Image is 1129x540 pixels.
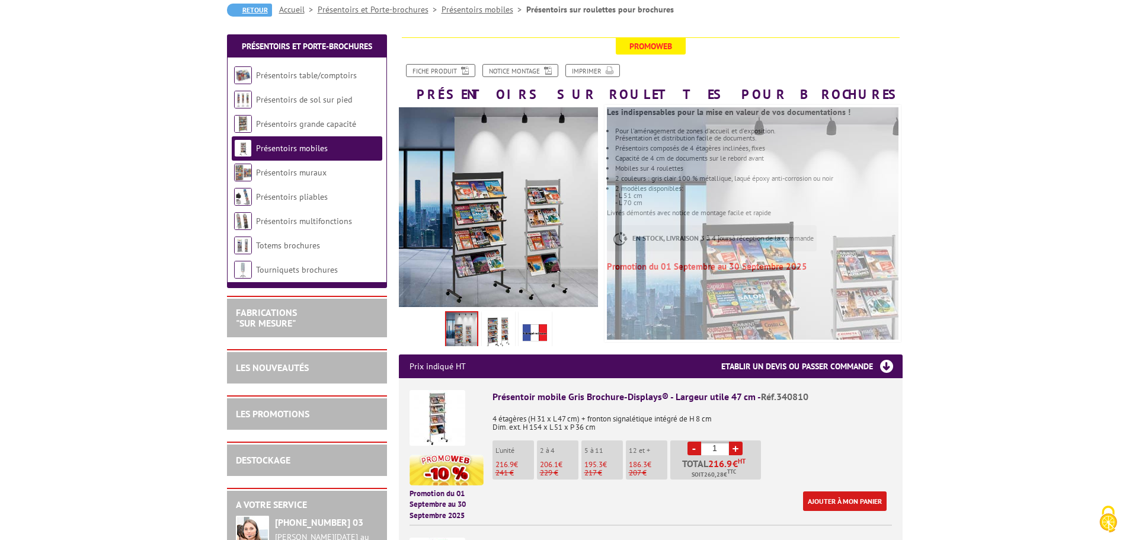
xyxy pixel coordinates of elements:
img: edimeta_produit_fabrique_en_france.jpg [521,314,549,350]
a: Retour [227,4,272,17]
a: Présentoirs de sol sur pied [256,94,352,105]
p: 229 € [540,469,578,477]
a: + [729,442,743,455]
span: 195.3 [584,459,603,469]
img: Tourniquets brochures [234,261,252,279]
span: 206.1 [540,459,558,469]
a: Imprimer [565,64,620,77]
span: Promoweb [616,38,686,55]
a: Présentoirs pliables [256,191,328,202]
p: 217 € [584,469,623,477]
div: Livrés démontés avec notice de montage facile et rapide [607,101,911,276]
span: € [733,459,738,468]
p: € [629,461,667,469]
img: promotion [410,455,484,485]
p: 241 € [495,469,534,477]
img: Présentoirs grande capacité [234,115,252,133]
li: Présentoirs sur roulettes pour brochures [526,4,674,15]
button: Cookies (fenêtre modale) [1088,500,1129,540]
div: Présentoir mobile Gris Brochure-Displays® - Largeur utile 47 cm - [492,390,892,404]
a: Présentoirs mobiles [256,143,328,154]
p: 207 € [629,469,667,477]
h3: Etablir un devis ou passer commande [721,354,903,378]
a: Présentoirs multifonctions [256,216,352,226]
p: € [495,461,534,469]
span: 260,28 [704,470,724,480]
p: € [584,461,623,469]
a: Présentoirs et Porte-brochures [242,41,372,52]
p: L'unité [495,446,534,455]
img: Présentoirs de sol sur pied [234,91,252,108]
p: 4 étagères (H 31 x L 47 cm) + fronton signalétique intégré de H 8 cm Dim. ext. H 154 x L 51 x P 3... [492,407,892,432]
p: 12 et + [629,446,667,455]
a: Présentoirs et Porte-brochures [318,4,442,15]
a: Notice Montage [482,64,558,77]
a: Tourniquets brochures [256,264,338,275]
sup: TTC [727,468,736,475]
sup: HT [738,457,746,465]
p: € [540,461,578,469]
img: Présentoirs muraux [234,164,252,181]
a: Présentoirs muraux [256,167,327,178]
span: Réf.340810 [761,391,808,402]
span: 216.9 [708,459,733,468]
a: LES PROMOTIONS [236,408,309,420]
p: Promotion du 01 Septembre au 30 Septembre 2025 [410,488,484,522]
img: Totems brochures [234,237,252,254]
img: Présentoir mobile Gris Brochure-Displays® - Largeur utile 47 cm [410,390,465,446]
img: Présentoirs table/comptoirs [234,66,252,84]
a: - [687,442,701,455]
h2: A votre service [236,500,378,510]
p: Prix indiqué HT [410,354,466,378]
img: presentoir_mobile_gris_brochure_displays_47_66cm_340810_340801_341210_341201_.jpg [607,107,962,463]
span: Soit € [692,470,736,480]
a: Totems brochures [256,240,320,251]
a: Présentoirs mobiles [442,4,526,15]
img: Présentoirs multifonctions [234,212,252,230]
a: Présentoirs grande capacité [256,119,356,129]
p: Total [673,459,761,480]
a: Présentoirs table/comptoirs [256,70,357,81]
a: FABRICATIONS"Sur Mesure" [236,306,297,329]
img: Présentoirs pliables [234,188,252,206]
img: Présentoirs mobiles [234,139,252,157]
img: presentoir_mobile_gris_brochure_displays_47_66cm_340810_340801_341210_341201_.jpg [446,312,477,349]
img: Cookies (fenêtre modale) [1093,504,1123,534]
a: Accueil [279,4,318,15]
img: etageres_bibliotheques_340810.jpg [484,314,513,350]
a: Ajouter à mon panier [803,491,887,511]
a: LES NOUVEAUTÉS [236,362,309,373]
span: 186.3 [629,459,647,469]
p: 5 à 11 [584,446,623,455]
strong: [PHONE_NUMBER] 03 [275,516,363,528]
a: DESTOCKAGE [236,454,290,466]
span: 216.9 [495,459,514,469]
p: 2 à 4 [540,446,578,455]
a: Fiche produit [406,64,475,77]
img: presentoir_mobile_gris_brochure_displays_47_66cm_340810_340801_341210_341201_.jpg [399,107,599,307]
